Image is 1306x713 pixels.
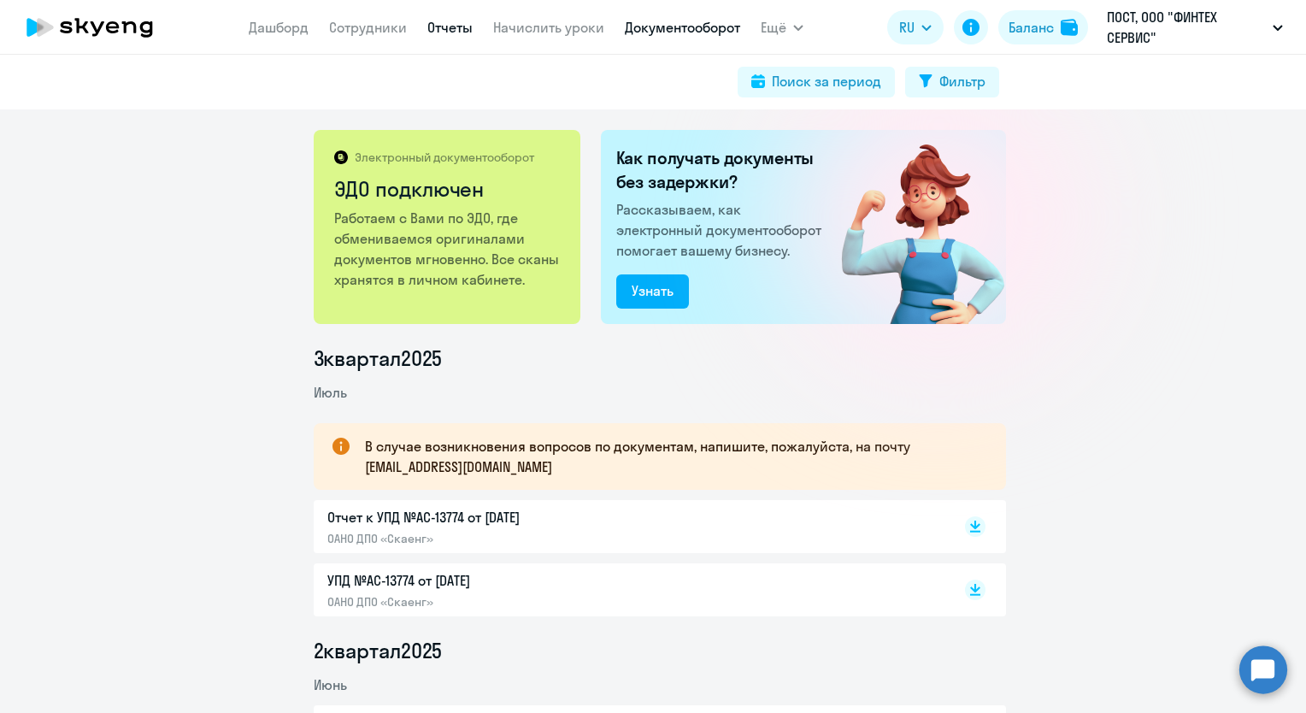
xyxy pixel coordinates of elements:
p: УПД №AC-13774 от [DATE] [327,570,686,591]
button: ПОСТ, ООО "ФИНТЕХ СЕРВИС" [1098,7,1291,48]
div: Фильтр [939,71,985,91]
button: Поиск за период [738,67,895,97]
p: В случае возникновения вопросов по документам, напишите, пожалуйста, на почту [EMAIL_ADDRESS][DOM... [365,436,975,477]
div: Баланс [1009,17,1054,38]
p: ОАНО ДПО «Скаенг» [327,594,686,610]
a: Документооборот [625,19,740,36]
span: Июнь [314,676,347,693]
a: УПД №AC-13774 от [DATE]ОАНО ДПО «Скаенг» [327,570,929,610]
div: Поиск за период [772,71,881,91]
div: Узнать [632,280,674,301]
a: Сотрудники [329,19,407,36]
p: ПОСТ, ООО "ФИНТЕХ СЕРВИС" [1107,7,1266,48]
h2: ЭДО подключен [334,175,562,203]
button: Фильтр [905,67,999,97]
li: 2 квартал 2025 [314,637,1006,664]
a: Начислить уроки [493,19,604,36]
span: Июль [314,384,347,401]
p: Электронный документооборот [355,150,534,165]
button: Узнать [616,274,689,309]
li: 3 квартал 2025 [314,345,1006,372]
span: Ещё [761,17,786,38]
img: connected [814,130,1006,324]
a: Отчеты [427,19,473,36]
span: RU [899,17,915,38]
p: Отчет к УПД №AC-13774 от [DATE] [327,507,686,527]
p: Рассказываем, как электронный документооборот помогает вашему бизнесу. [616,199,828,261]
button: Ещё [761,10,803,44]
a: Дашборд [249,19,309,36]
button: RU [887,10,944,44]
h2: Как получать документы без задержки? [616,146,828,194]
button: Балансbalance [998,10,1088,44]
p: Работаем с Вами по ЭДО, где обмениваемся оригиналами документов мгновенно. Все сканы хранятся в л... [334,208,562,290]
p: ОАНО ДПО «Скаенг» [327,531,686,546]
img: balance [1061,19,1078,36]
a: Отчет к УПД №AC-13774 от [DATE]ОАНО ДПО «Скаенг» [327,507,929,546]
